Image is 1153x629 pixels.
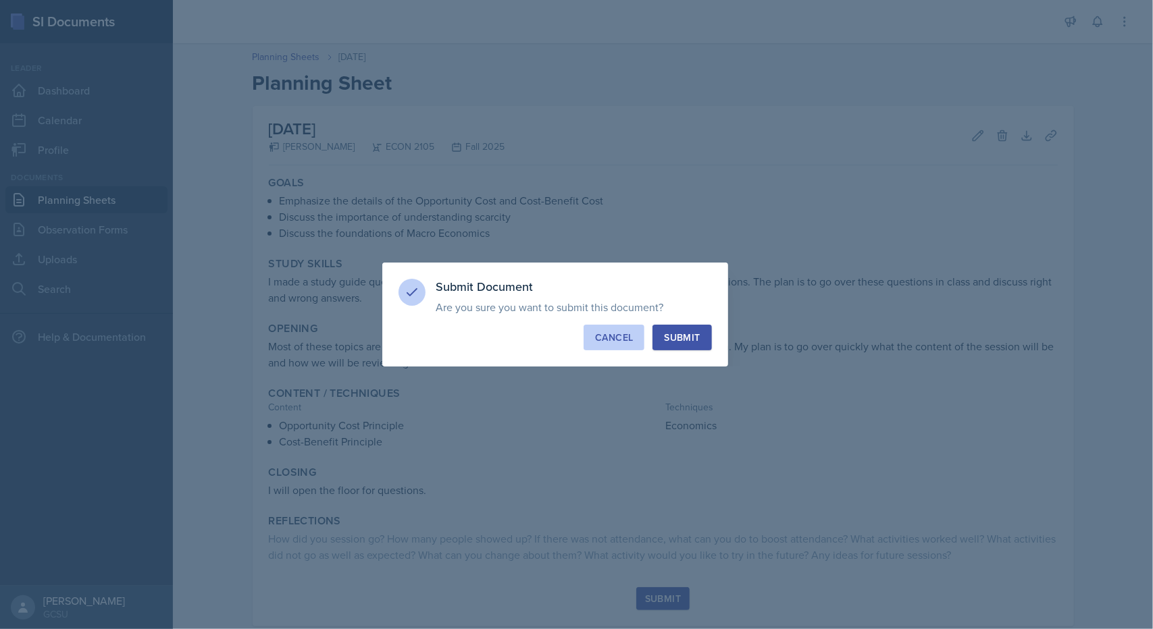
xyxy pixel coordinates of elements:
[436,279,712,295] h3: Submit Document
[436,300,712,314] p: Are you sure you want to submit this document?
[595,331,633,344] div: Cancel
[652,325,711,350] button: Submit
[664,331,700,344] div: Submit
[584,325,644,350] button: Cancel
